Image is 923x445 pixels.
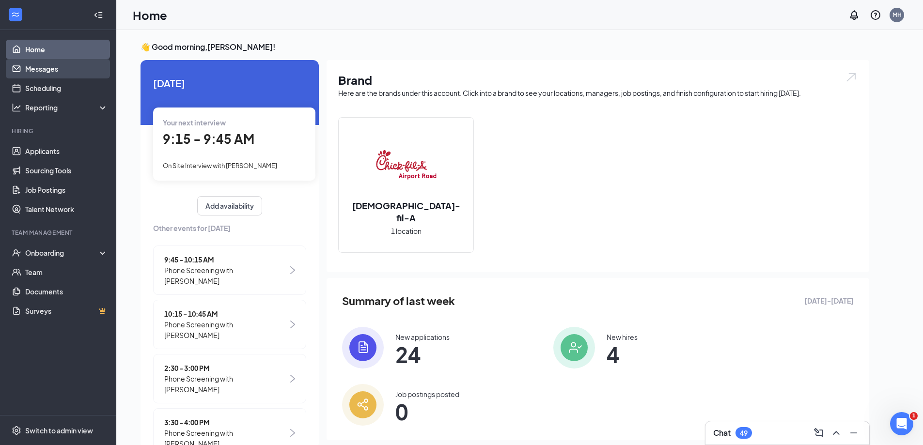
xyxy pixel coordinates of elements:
img: open.6027fd2a22e1237b5b06.svg [845,72,858,83]
a: Job Postings [25,180,108,199]
svg: Analysis [12,103,21,112]
div: New hires [607,332,638,342]
svg: ChevronUp [830,427,842,439]
iframe: Intercom live chat [890,412,913,435]
span: Phone Screening with [PERSON_NAME] [164,265,288,286]
span: Other events for [DATE] [153,223,306,233]
a: SurveysCrown [25,301,108,321]
h2: [DEMOGRAPHIC_DATA]-fil-A [339,199,473,224]
span: 10:15 - 10:45 AM [164,308,288,319]
svg: Notifications [848,9,860,21]
span: [DATE] [153,76,306,91]
button: Add availability [197,196,262,215]
div: Here are the brands under this account. Click into a brand to see your locations, managers, job p... [338,88,858,98]
a: Talent Network [25,199,108,219]
div: Team Management [12,229,106,237]
button: ComposeMessage [811,425,827,441]
span: Phone Screening with [PERSON_NAME] [164,319,288,340]
img: icon [553,327,595,368]
div: New applications [395,332,450,342]
button: ChevronUp [829,425,844,441]
span: 2:30 - 3:00 PM [164,363,288,373]
div: MH [892,11,902,19]
div: Hiring [12,127,106,135]
a: Team [25,262,108,282]
svg: WorkstreamLogo [11,10,20,19]
svg: QuestionInfo [870,9,881,21]
img: icon [342,384,384,426]
img: Chick-fil-A [375,134,437,196]
svg: Collapse [94,10,103,20]
span: 1 [910,412,918,420]
svg: Settings [12,426,21,435]
h3: 👋 Good morning, [PERSON_NAME] ! [141,42,869,52]
span: 0 [395,403,459,420]
div: Switch to admin view [25,426,93,435]
span: 9:45 - 10:15 AM [164,254,288,265]
span: 1 location [391,226,422,236]
a: Documents [25,282,108,301]
span: Your next interview [163,118,226,127]
span: 24 [395,346,450,363]
span: 4 [607,346,638,363]
div: Reporting [25,103,109,112]
h1: Brand [338,72,858,88]
span: 3:30 - 4:00 PM [164,417,288,428]
div: Job postings posted [395,389,459,399]
span: Summary of last week [342,292,455,309]
img: icon [342,327,384,368]
span: 9:15 - 9:45 AM [163,131,254,147]
h3: Chat [713,428,731,438]
div: Onboarding [25,248,100,258]
button: Minimize [846,425,861,441]
div: 49 [740,429,748,437]
a: Home [25,40,108,59]
a: Applicants [25,141,108,161]
svg: UserCheck [12,248,21,258]
a: Scheduling [25,78,108,98]
span: Phone Screening with [PERSON_NAME] [164,373,288,395]
a: Messages [25,59,108,78]
svg: Minimize [848,427,860,439]
span: On Site Interview with [PERSON_NAME] [163,162,277,169]
span: [DATE] - [DATE] [804,295,854,306]
h1: Home [133,7,167,23]
a: Sourcing Tools [25,161,108,180]
svg: ComposeMessage [813,427,825,439]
